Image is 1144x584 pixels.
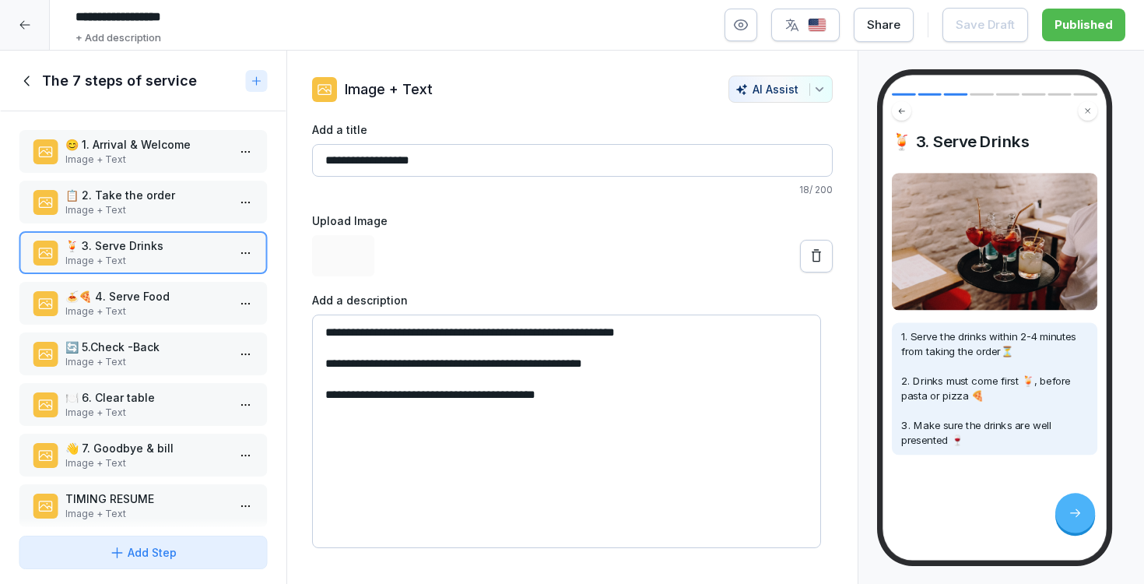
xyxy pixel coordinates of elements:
[1055,16,1113,33] div: Published
[867,16,900,33] div: Share
[65,355,227,369] p: Image + Text
[956,16,1015,33] div: Save Draft
[19,231,268,274] div: 🍹 3. Serve DrinksImage + Text
[312,292,833,308] label: Add a description
[312,183,833,197] p: 18 / 200
[65,254,227,268] p: Image + Text
[19,484,268,527] div: TIMING RESUMEImage + Text
[65,389,227,406] p: 🍽️ 6. Clear table
[735,83,826,96] div: AI Assist
[942,8,1028,42] button: Save Draft
[65,440,227,456] p: 👋 7. Goodbye & bill
[65,304,227,318] p: Image + Text
[19,181,268,223] div: 📋 2. Take the orderImage + Text
[854,8,914,42] button: Share
[312,213,833,229] label: Upload Image
[65,491,227,507] p: TIMING RESUME
[19,536,268,569] button: Add Step
[65,203,227,217] p: Image + Text
[728,76,833,103] button: AI Assist
[900,329,1088,448] p: 1. Serve the drinks within 2-4 minutes from taking the order⏳ 2. Drinks must come first 🍹, before...
[65,237,227,254] p: 🍹 3. Serve Drinks
[65,507,227,521] p: Image + Text
[65,288,227,304] p: 🍝🍕 4. Serve Food
[19,383,268,426] div: 🍽️ 6. Clear tableImage + Text
[65,339,227,355] p: 🔄 5.Check -Back
[892,173,1097,310] img: Image and Text preview image
[65,406,227,420] p: Image + Text
[65,136,227,153] p: 😊 1. Arrival & Welcome
[892,132,1097,151] h4: 🍹 3. Serve Drinks
[345,79,433,100] p: Image + Text
[65,187,227,203] p: 📋 2. Take the order
[109,544,177,561] div: Add Step
[19,332,268,375] div: 🔄 5.Check -BackImage + Text
[42,72,197,90] h1: The 7 steps of service
[19,130,268,173] div: 😊 1. Arrival & WelcomeImage + Text
[19,282,268,325] div: 🍝🍕 4. Serve FoodImage + Text
[65,456,227,470] p: Image + Text
[1042,9,1125,41] button: Published
[65,153,227,167] p: Image + Text
[312,121,833,138] label: Add a title
[75,30,161,46] p: + Add description
[808,18,826,33] img: us.svg
[19,434,268,477] div: 👋 7. Goodbye & billImage + Text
